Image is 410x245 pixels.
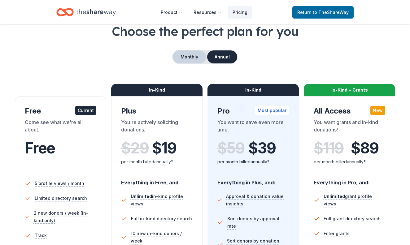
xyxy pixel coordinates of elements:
div: You want grants and in-kind donations! [314,118,385,136]
button: Resources [189,6,226,19]
span: $ 19 [152,140,176,157]
div: All Access [314,106,385,116]
div: In-Kind + Grants [304,84,395,96]
span: Free [25,139,55,157]
span: Track [35,232,47,239]
button: Annual [207,50,237,63]
a: Home [56,5,116,19]
div: Everything in Plus, and: [217,174,289,187]
span: $ 39 [248,140,276,157]
span: Full in-kind directory search [131,215,192,222]
h1: Choose the perfect plan for you [15,23,395,40]
button: Product [156,6,187,19]
span: Unlimited [324,194,345,199]
div: In-Kind [111,84,203,96]
div: Current [75,106,96,115]
span: Approval & donation value insights [226,193,289,208]
span: grant profile views [324,194,372,206]
div: You're actively soliciting donations. [121,118,193,136]
span: 10 new in-kind donors / week [131,230,193,245]
nav: Main [156,5,252,19]
div: Plus [121,106,193,116]
span: to TheShareWay [313,10,349,15]
span: Return [297,9,349,16]
span: Full grant directory search [324,215,381,222]
a: Returnto TheShareWay [292,6,354,19]
a: Pricing [228,6,252,19]
div: Come see what we're all about. [25,118,96,136]
span: Filter grants [324,230,350,237]
div: per month billed annually* [314,158,385,165]
div: Everything in Free, and: [121,174,193,187]
span: in-kind profile views [131,194,183,206]
div: New [370,106,385,115]
button: Monthly [173,50,206,63]
span: Limited directory search [35,195,87,202]
span: 2 new donors / week (in-kind only) [34,209,96,224]
div: In-Kind [207,84,299,96]
span: Unlimited [131,194,152,199]
span: Sort donors by approval rate [227,215,289,230]
div: Most popular [255,106,289,115]
div: per month billed annually* [217,158,289,165]
div: Free [25,106,96,116]
div: Pro [217,106,289,116]
div: per month billed annually* [121,158,193,165]
span: 5 profile views / month [35,180,84,187]
div: You want to save even more time. [217,118,289,136]
div: Everything in Pro, and: [314,174,385,187]
span: $ 89 [351,140,378,157]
